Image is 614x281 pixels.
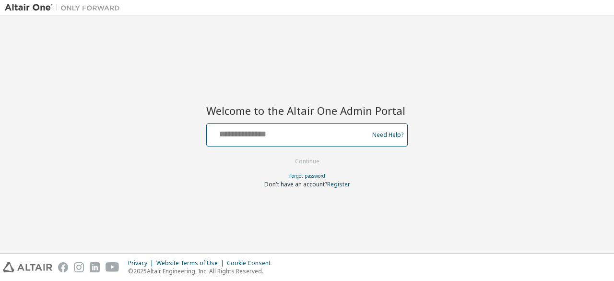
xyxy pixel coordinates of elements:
h2: Welcome to the Altair One Admin Portal [206,104,408,117]
a: Forgot password [289,172,325,179]
img: altair_logo.svg [3,262,52,272]
a: Register [327,180,350,188]
img: linkedin.svg [90,262,100,272]
div: Privacy [128,259,156,267]
div: Website Terms of Use [156,259,227,267]
img: Altair One [5,3,125,12]
img: youtube.svg [106,262,119,272]
div: Cookie Consent [227,259,276,267]
img: instagram.svg [74,262,84,272]
p: © 2025 Altair Engineering, Inc. All Rights Reserved. [128,267,276,275]
img: facebook.svg [58,262,68,272]
a: Need Help? [372,134,403,135]
span: Don't have an account? [264,180,327,188]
